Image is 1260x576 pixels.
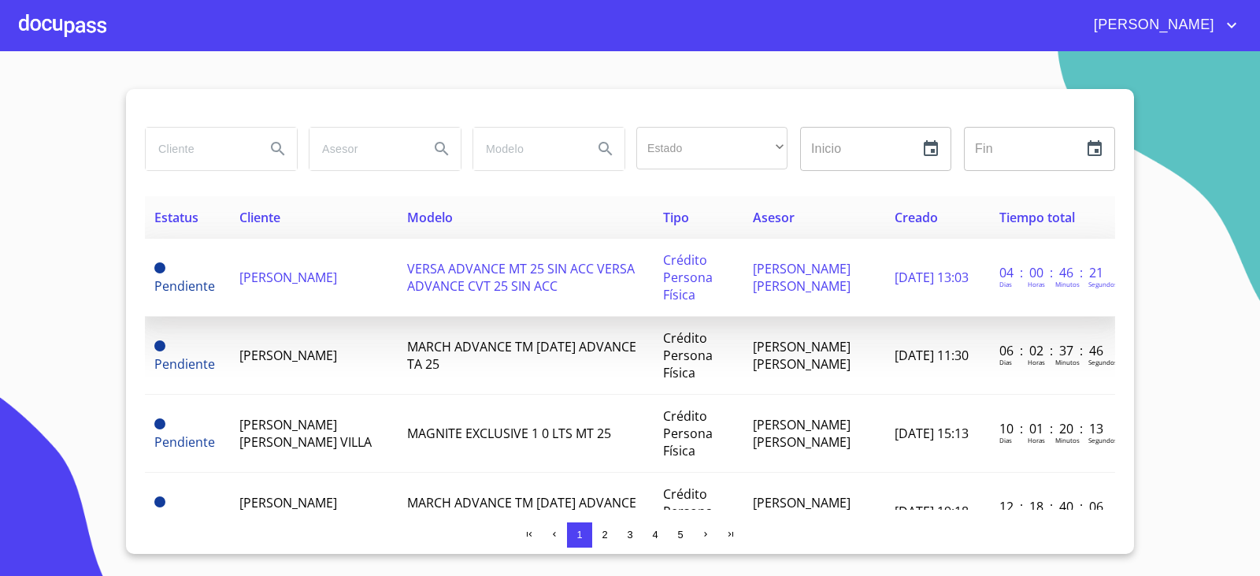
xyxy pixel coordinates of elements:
[1028,358,1045,366] p: Horas
[1088,436,1117,444] p: Segundos
[576,529,582,541] span: 1
[895,269,969,286] span: [DATE] 13:03
[1082,13,1222,38] span: [PERSON_NAME]
[154,418,165,429] span: Pendiente
[154,209,198,226] span: Estatus
[677,529,683,541] span: 5
[753,416,850,451] span: [PERSON_NAME] [PERSON_NAME]
[999,280,1012,288] p: Dias
[407,260,635,295] span: VERSA ADVANCE MT 25 SIN ACC VERSA ADVANCE CVT 25 SIN ACC
[999,209,1075,226] span: Tiempo total
[239,494,337,529] span: [PERSON_NAME] [PERSON_NAME]
[753,338,850,373] span: [PERSON_NAME] [PERSON_NAME]
[592,522,617,548] button: 2
[999,436,1012,444] p: Dias
[567,522,592,548] button: 1
[239,416,372,451] span: [PERSON_NAME] [PERSON_NAME] VILLA
[999,358,1012,366] p: Dias
[309,128,417,170] input: search
[423,130,461,168] button: Search
[1088,358,1117,366] p: Segundos
[407,494,636,529] span: MARCH ADVANCE TM [DATE] ADVANCE TA 25
[259,130,297,168] button: Search
[154,355,215,373] span: Pendiente
[753,209,795,226] span: Asesor
[154,433,215,451] span: Pendiente
[1028,436,1045,444] p: Horas
[407,425,611,442] span: MAGNITE EXCLUSIVE 1 0 LTS MT 25
[999,498,1106,515] p: 12 : 18 : 40 : 06
[146,128,253,170] input: search
[239,269,337,286] span: [PERSON_NAME]
[668,522,693,548] button: 5
[617,522,643,548] button: 3
[1088,280,1117,288] p: Segundos
[895,209,938,226] span: Creado
[154,496,165,507] span: Pendiente
[407,338,636,373] span: MARCH ADVANCE TM [DATE] ADVANCE TA 25
[587,130,624,168] button: Search
[753,260,850,295] span: [PERSON_NAME] [PERSON_NAME]
[663,209,689,226] span: Tipo
[239,209,280,226] span: Cliente
[239,347,337,364] span: [PERSON_NAME]
[999,342,1106,359] p: 06 : 02 : 37 : 46
[652,529,658,541] span: 4
[154,277,215,295] span: Pendiente
[1055,436,1080,444] p: Minutos
[1082,13,1241,38] button: account of current user
[1055,358,1080,366] p: Minutos
[1028,280,1045,288] p: Horas
[895,425,969,442] span: [DATE] 15:13
[636,127,787,169] div: ​
[753,494,850,529] span: [PERSON_NAME] [PERSON_NAME]
[602,529,607,541] span: 2
[473,128,580,170] input: search
[154,340,165,351] span: Pendiente
[643,522,668,548] button: 4
[895,347,969,364] span: [DATE] 11:30
[999,420,1106,437] p: 10 : 01 : 20 : 13
[999,264,1106,281] p: 04 : 00 : 46 : 21
[895,503,969,520] span: [DATE] 19:18
[407,209,453,226] span: Modelo
[663,251,713,303] span: Crédito Persona Física
[663,485,713,537] span: Crédito Persona Física
[663,329,713,381] span: Crédito Persona Física
[1055,280,1080,288] p: Minutos
[154,262,165,273] span: Pendiente
[627,529,632,541] span: 3
[663,407,713,459] span: Crédito Persona Física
